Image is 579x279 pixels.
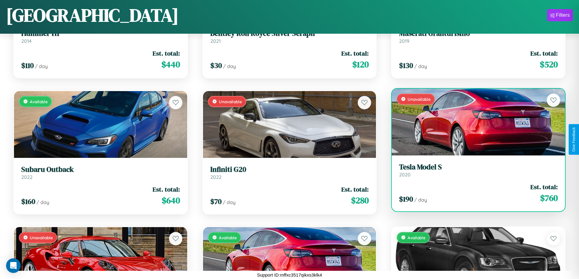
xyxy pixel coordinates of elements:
[547,9,573,21] button: Filters
[223,199,236,205] span: / day
[21,29,180,38] h3: Hummer H1
[210,165,369,180] a: Infiniti G202022
[30,99,48,104] span: Available
[21,165,180,180] a: Subaru Outback2022
[341,49,369,58] span: Est. total:
[210,29,369,44] a: Bentley Roll Royce Silver Seraph2021
[399,29,558,38] h3: Maserati Granturismo
[556,12,570,18] div: Filters
[21,38,32,44] span: 2014
[399,60,413,70] span: $ 130
[162,194,180,206] span: $ 640
[6,3,179,28] h1: [GEOGRAPHIC_DATA]
[351,194,369,206] span: $ 280
[399,194,413,204] span: $ 190
[399,38,409,44] span: 2019
[219,99,242,104] span: Unavailable
[153,185,180,194] span: Est. total:
[210,29,369,38] h3: Bentley Roll Royce Silver Seraph
[414,197,427,203] span: / day
[36,199,49,205] span: / day
[21,196,35,206] span: $ 160
[408,97,431,102] span: Unavailable
[30,235,53,240] span: Unavailable
[21,29,180,44] a: Hummer H12014
[35,63,48,69] span: / day
[399,172,411,178] span: 2020
[21,60,34,70] span: $ 110
[341,185,369,194] span: Est. total:
[21,165,180,174] h3: Subaru Outback
[6,258,21,273] div: Open Intercom Messenger
[21,174,33,180] span: 2022
[399,163,558,178] a: Tesla Model S2020
[399,29,558,44] a: Maserati Granturismo2019
[210,165,369,174] h3: Infiniti G20
[530,182,558,191] span: Est. total:
[210,196,222,206] span: $ 70
[161,58,180,70] span: $ 440
[352,58,369,70] span: $ 120
[530,49,558,58] span: Est. total:
[414,63,427,69] span: / day
[219,235,237,240] span: Available
[540,192,558,204] span: $ 760
[572,127,576,152] div: Give Feedback
[223,63,236,69] span: / day
[210,174,222,180] span: 2022
[408,235,426,240] span: Available
[540,58,558,70] span: $ 520
[210,38,221,44] span: 2021
[153,49,180,58] span: Est. total:
[257,271,322,279] p: Support ID: mffxc3517qikxs3klk4
[399,163,558,172] h3: Tesla Model S
[210,60,222,70] span: $ 30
